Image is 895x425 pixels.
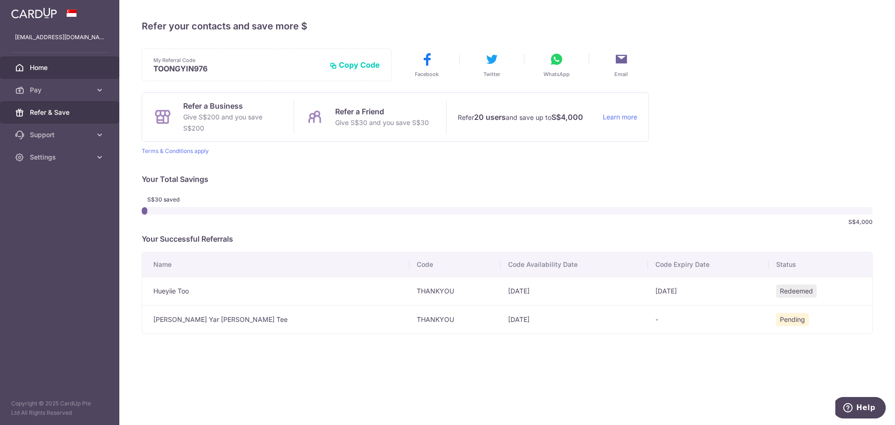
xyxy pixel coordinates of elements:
[614,70,628,78] span: Email
[648,305,769,334] td: -
[501,277,648,305] td: [DATE]
[183,100,282,111] p: Refer a Business
[483,70,500,78] span: Twitter
[848,218,873,226] span: S$4,000
[153,56,322,64] p: My Referral Code
[11,7,57,19] img: CardUp
[409,277,501,305] td: THANKYOU
[30,108,91,117] span: Refer & Save
[142,277,409,305] td: Hueyiie Too
[835,397,886,420] iframe: Opens a widget where you can find more information
[415,70,439,78] span: Facebook
[142,174,873,185] p: Your Total Savings
[501,252,648,277] th: Code Availability Date
[551,111,583,123] strong: S$4,000
[409,252,501,277] th: Code
[648,252,769,277] th: Code Expiry Date
[30,85,91,95] span: Pay
[21,7,40,15] span: Help
[544,70,570,78] span: WhatsApp
[30,153,91,162] span: Settings
[501,305,648,334] td: [DATE]
[458,111,595,123] p: Refer and save up to
[30,63,91,72] span: Home
[464,52,519,78] button: Twitter
[776,285,817,298] span: Redeemed
[142,19,873,34] h4: Refer your contacts and save more $
[409,305,501,334] td: THANKYOU
[183,111,282,134] p: Give S$200 and you save S$200
[335,106,429,117] p: Refer a Friend
[594,52,649,78] button: Email
[529,52,584,78] button: WhatsApp
[603,111,637,123] a: Learn more
[399,52,454,78] button: Facebook
[142,305,409,334] td: [PERSON_NAME] Yar [PERSON_NAME] Tee
[15,33,104,42] p: [EMAIL_ADDRESS][DOMAIN_NAME]
[142,147,209,154] a: Terms & Conditions apply
[147,196,196,203] span: S$30 saved
[769,252,872,277] th: Status
[648,277,769,305] td: [DATE]
[30,130,91,139] span: Support
[335,117,429,128] p: Give S$30 and you save S$30
[142,233,873,244] p: Your Successful Referrals
[776,313,809,326] span: Pending
[153,64,322,73] p: TOONGYIN976
[474,111,506,123] strong: 20 users
[142,252,409,277] th: Name
[330,60,380,70] button: Copy Code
